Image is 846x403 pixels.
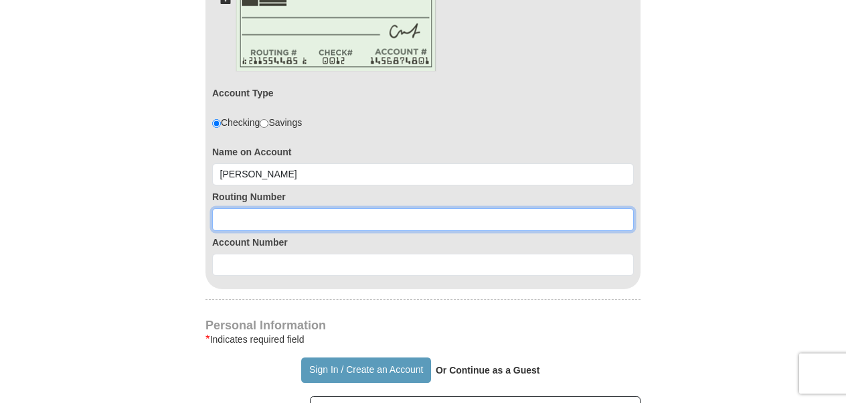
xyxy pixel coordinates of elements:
label: Routing Number [212,190,634,204]
label: Account Number [212,236,634,249]
button: Sign In / Create an Account [301,357,430,383]
label: Name on Account [212,145,634,159]
strong: Or Continue as a Guest [436,365,540,376]
label: Account Type [212,86,274,100]
div: Checking Savings [212,116,302,129]
div: Indicates required field [205,331,641,347]
h4: Personal Information [205,320,641,331]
